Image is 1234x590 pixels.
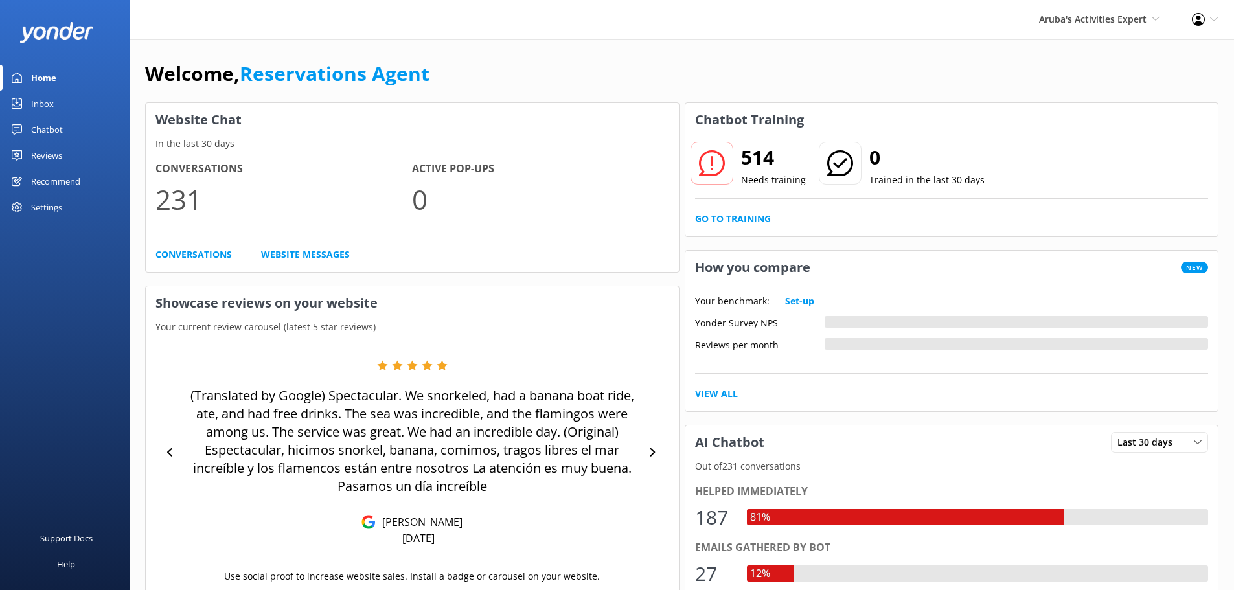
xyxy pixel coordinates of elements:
a: Website Messages [261,247,350,262]
p: [PERSON_NAME] [376,515,463,529]
p: Trained in the last 30 days [869,173,985,187]
h3: Chatbot Training [685,103,814,137]
p: Out of 231 conversations [685,459,1218,473]
h3: AI Chatbot [685,425,774,459]
div: Settings [31,194,62,220]
div: Yonder Survey NPS [695,316,825,328]
div: Inbox [31,91,54,117]
p: Your benchmark: [695,294,770,308]
p: 231 [155,177,412,221]
p: Your current review carousel (latest 5 star reviews) [146,320,679,334]
h4: Conversations [155,161,412,177]
div: 81% [747,509,773,526]
p: 0 [412,177,668,221]
h3: Showcase reviews on your website [146,286,679,320]
div: 27 [695,558,734,589]
div: 187 [695,502,734,533]
a: Conversations [155,247,232,262]
a: Go to Training [695,212,771,226]
h4: Active Pop-ups [412,161,668,177]
div: Chatbot [31,117,63,142]
h3: How you compare [685,251,820,284]
div: Help [57,551,75,577]
div: Emails gathered by bot [695,539,1209,556]
div: Recommend [31,168,80,194]
h2: 0 [869,142,985,173]
p: [DATE] [402,531,435,545]
a: Reservations Agent [240,60,429,87]
img: yonder-white-logo.png [19,22,94,43]
span: Aruba's Activities Expert [1039,13,1147,25]
div: Reviews [31,142,62,168]
div: Helped immediately [695,483,1209,500]
a: Set-up [785,294,814,308]
img: Google Reviews [361,515,376,529]
span: Last 30 days [1117,435,1180,449]
div: Reviews per month [695,338,825,350]
h2: 514 [741,142,806,173]
div: Home [31,65,56,91]
p: Needs training [741,173,806,187]
p: In the last 30 days [146,137,679,151]
h1: Welcome, [145,58,429,89]
a: View All [695,387,738,401]
span: New [1181,262,1208,273]
div: Support Docs [40,525,93,551]
p: Use social proof to increase website sales. Install a badge or carousel on your website. [224,569,600,584]
div: 12% [747,565,773,582]
p: (Translated by Google) Spectacular. We snorkeled, had a banana boat ride, ate, and had free drink... [181,387,643,495]
h3: Website Chat [146,103,679,137]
